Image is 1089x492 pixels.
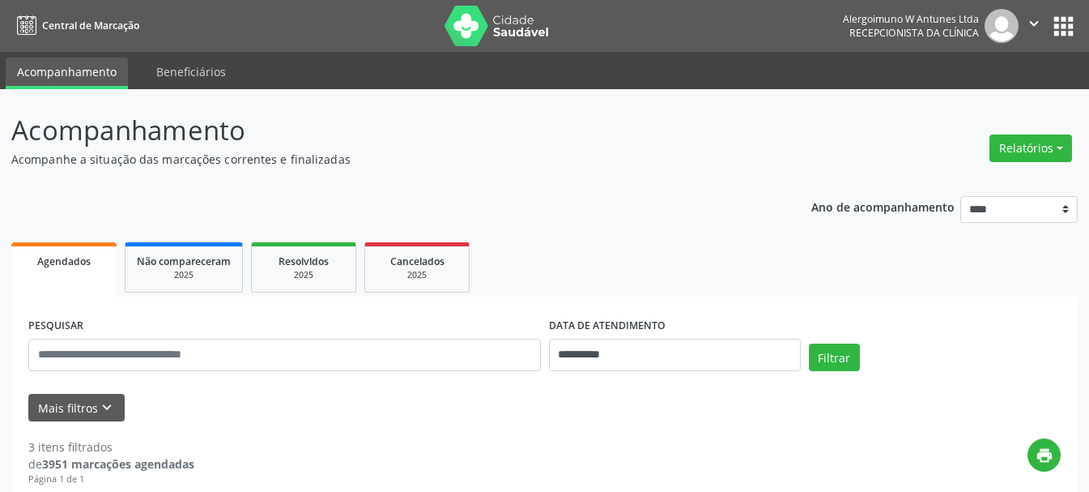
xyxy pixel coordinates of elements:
button:  [1019,9,1049,43]
label: PESQUISAR [28,314,83,339]
div: 2025 [376,269,457,281]
a: Central de Marcação [11,12,139,39]
span: Cancelados [390,255,445,268]
p: Ano de acompanhamento [811,196,955,216]
i: keyboard_arrow_down [98,399,116,417]
div: 2025 [263,269,344,281]
span: Recepcionista da clínica [849,26,979,40]
img: img [985,9,1019,43]
div: de [28,456,194,473]
div: 3 itens filtrados [28,439,194,456]
i:  [1025,15,1043,32]
label: DATA DE ATENDIMENTO [549,314,666,339]
button: apps [1049,12,1078,41]
div: Página 1 de 1 [28,473,194,486]
div: 2025 [137,269,231,281]
p: Acompanhamento [11,110,758,151]
a: Acompanhamento [6,58,128,89]
a: Beneficiários [145,58,237,86]
strong: 3951 marcações agendadas [42,456,194,472]
button: Mais filtroskeyboard_arrow_down [28,394,125,422]
button: Filtrar [809,344,860,371]
p: Acompanhe a situação das marcações correntes e finalizadas [11,151,758,168]
div: Alergoimuno W Antunes Ltda [843,12,979,26]
span: Resolvidos [279,255,329,268]
button: Relatórios [989,135,1072,162]
i: print [1036,447,1053,464]
span: Agendados [37,255,91,268]
span: Central de Marcação [42,19,139,32]
button: print [1027,439,1061,472]
span: Não compareceram [137,255,231,268]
